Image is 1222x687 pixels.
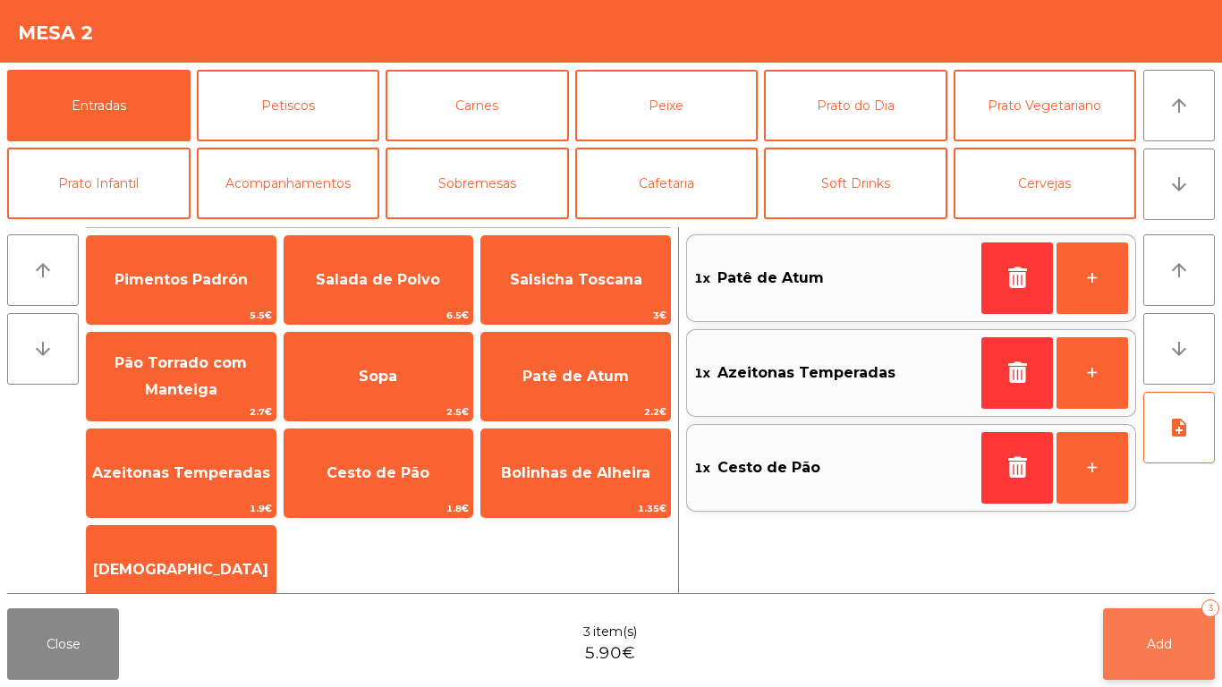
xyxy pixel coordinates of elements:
button: Petiscos [197,70,380,141]
button: Prato Vegetariano [954,70,1137,141]
span: Salsicha Toscana [510,271,642,288]
button: arrow_upward [7,234,79,306]
span: 1.8€ [284,500,473,517]
span: Cesto de Pão [327,464,429,481]
div: 3 [1201,599,1219,617]
button: Cervejas [954,148,1137,219]
button: + [1057,432,1128,504]
i: arrow_downward [32,338,54,360]
button: + [1057,337,1128,409]
button: Entradas [7,70,191,141]
span: 5.5€ [87,307,276,324]
span: 1x [694,265,710,292]
span: Add [1147,636,1172,652]
i: arrow_downward [1168,338,1190,360]
i: arrow_upward [32,259,54,281]
i: arrow_downward [1168,174,1190,195]
button: Prato do Dia [764,70,947,141]
span: 2.7€ [87,403,276,420]
button: note_add [1143,392,1215,463]
span: 1.9€ [87,500,276,517]
i: note_add [1168,417,1190,438]
span: Azeitonas Temperadas [92,464,270,481]
span: Salada de Polvo [316,271,440,288]
span: 5.90€ [584,641,635,666]
span: 2.5€ [284,403,473,420]
span: Cesto de Pão [717,454,820,481]
button: + [1057,242,1128,314]
button: Add3 [1103,608,1215,680]
i: arrow_upward [1168,259,1190,281]
span: 3€ [481,307,670,324]
span: 1x [694,360,710,386]
span: Patê de Atum [717,265,824,292]
span: item(s) [593,623,637,641]
span: Pimentos Padrón [115,271,248,288]
button: Soft Drinks [764,148,947,219]
span: Pão Torrado com Manteiga [115,354,247,398]
span: [DEMOGRAPHIC_DATA] [93,561,268,578]
button: arrow_downward [1143,148,1215,220]
button: Close [7,608,119,680]
span: 3 [582,623,591,641]
button: Prato Infantil [7,148,191,219]
button: Carnes [386,70,569,141]
span: Azeitonas Temperadas [717,360,895,386]
span: Sopa [359,368,397,385]
button: arrow_upward [1143,70,1215,141]
button: Peixe [575,70,759,141]
span: 1.35€ [481,500,670,517]
h4: Mesa 2 [18,20,94,47]
button: arrow_upward [1143,234,1215,306]
i: arrow_upward [1168,95,1190,116]
button: arrow_downward [7,313,79,385]
button: Acompanhamentos [197,148,380,219]
span: 1x [694,454,710,481]
button: arrow_downward [1143,313,1215,385]
button: Sobremesas [386,148,569,219]
span: Bolinhas de Alheira [501,464,650,481]
span: 6.5€ [284,307,473,324]
span: Patê de Atum [522,368,629,385]
button: Cafetaria [575,148,759,219]
span: 2.2€ [481,403,670,420]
